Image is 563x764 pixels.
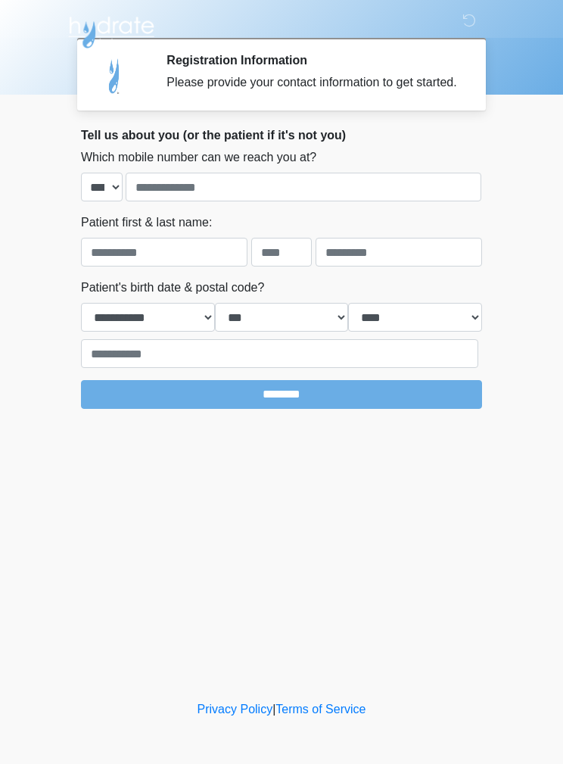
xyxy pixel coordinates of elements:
img: Agent Avatar [92,53,138,98]
a: Privacy Policy [198,703,273,716]
label: Patient first & last name: [81,214,212,232]
h2: Tell us about you (or the patient if it's not you) [81,128,482,142]
label: Patient's birth date & postal code? [81,279,264,297]
label: Which mobile number can we reach you at? [81,148,316,167]
a: | [272,703,275,716]
img: Hydrate IV Bar - Flagstaff Logo [66,11,157,49]
a: Terms of Service [275,703,365,716]
div: Please provide your contact information to get started. [166,73,459,92]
